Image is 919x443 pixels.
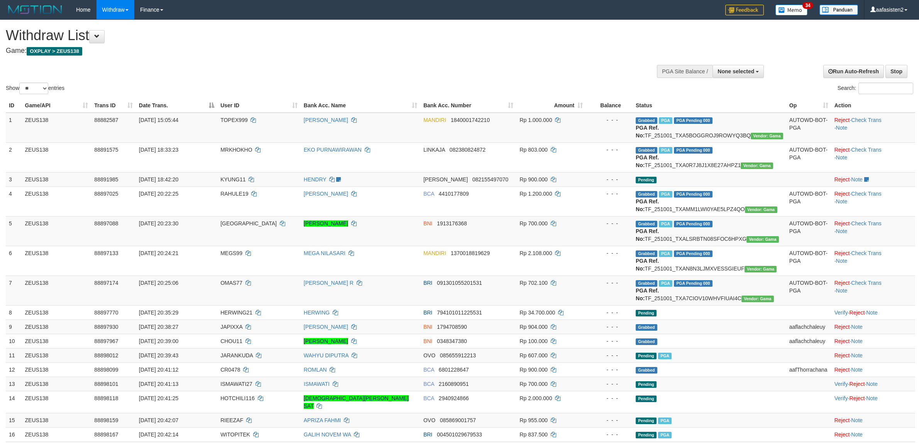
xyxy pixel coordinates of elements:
td: aaflachchaleuy [786,334,831,348]
span: Rp 702.100 [520,280,547,286]
div: - - - [589,380,630,388]
span: [PERSON_NAME] [423,176,468,183]
a: WAHYU DIPUTRA [304,352,349,358]
span: Rp 900.000 [520,176,547,183]
span: Marked by aafpengsreynich [659,221,672,227]
td: 12 [6,362,22,377]
td: 7 [6,276,22,305]
a: Note [851,367,863,373]
td: 3 [6,172,22,186]
span: Marked by aafnoeunsreypich [659,117,672,124]
b: PGA Ref. No: [636,228,659,242]
a: Reject [834,417,850,423]
span: [DATE] 20:39:00 [139,338,178,344]
a: Note [836,154,848,161]
a: Reject [850,381,865,387]
span: Grabbed [636,250,657,257]
span: Marked by aafpengsreynich [659,147,672,154]
a: Reject [834,352,850,358]
td: TF_251001_TXALSRBTN08SFOC6HPXG [633,216,786,246]
td: · · [831,305,915,320]
a: [DEMOGRAPHIC_DATA][PERSON_NAME] SAT [304,395,409,409]
div: - - - [589,116,630,124]
span: 88897025 [94,191,118,197]
span: JAPIXXA [220,324,242,330]
td: ZEUS138 [22,246,91,276]
td: 13 [6,377,22,391]
td: 10 [6,334,22,348]
td: · · [831,142,915,172]
span: 88897088 [94,220,118,227]
td: AUTOWD-BOT-PGA [786,186,831,216]
a: Note [836,198,848,205]
span: PGA Pending [674,117,713,124]
span: Marked by aafsolysreylen [659,250,672,257]
a: ROMLAN [304,367,327,373]
a: Reject [850,395,865,401]
div: - - - [589,323,630,331]
a: Stop [885,65,907,78]
td: · [831,172,915,186]
td: ZEUS138 [22,186,91,216]
div: - - - [589,220,630,227]
span: 88898012 [94,352,118,358]
td: TF_251001_TXAMM1LWI0YAE5LPZ4QO [633,186,786,216]
span: OXPLAY > ZEUS138 [27,47,82,56]
span: OMAS77 [220,280,242,286]
td: aafThorrachana [786,362,831,377]
span: 88898167 [94,431,118,438]
a: Reject [834,431,850,438]
span: Vendor URL: https://trx31.1velocity.biz [746,236,779,243]
td: ZEUS138 [22,413,91,427]
td: 2 [6,142,22,172]
label: Show entries [6,83,64,94]
div: - - - [589,431,630,438]
span: 88898118 [94,395,118,401]
a: MEGA NILASARI [304,250,345,256]
td: AUTOWD-BOT-PGA [786,246,831,276]
a: [PERSON_NAME] R [304,280,354,286]
span: Marked by aafnoeunsreypich [659,191,672,198]
input: Search: [858,83,913,94]
b: PGA Ref. No: [636,125,659,139]
a: APRIZA FAHMI [304,417,341,423]
a: Note [836,258,848,264]
span: Copy 082155497070 to clipboard [472,176,508,183]
span: Copy 082380824872 to clipboard [450,147,486,153]
img: MOTION_logo.png [6,4,64,15]
span: BCA [423,367,434,373]
span: Copy 4410177809 to clipboard [439,191,469,197]
div: - - - [589,309,630,316]
span: 88891575 [94,147,118,153]
span: Copy 6801228647 to clipboard [439,367,469,373]
span: Rp 700.000 [520,381,547,387]
td: 11 [6,348,22,362]
span: Vendor URL: https://trx31.1velocity.biz [741,162,773,169]
span: [DATE] 18:33:23 [139,147,178,153]
td: AUTOWD-BOT-PGA [786,113,831,143]
a: Note [836,228,848,234]
span: Rp 2.000.000 [520,395,552,401]
span: Copy 1794708590 to clipboard [437,324,467,330]
span: 34 [802,2,813,9]
span: Vendor URL: https://trx31.1velocity.biz [741,296,774,302]
div: - - - [589,352,630,359]
span: BCA [423,395,434,401]
td: ZEUS138 [22,113,91,143]
td: · · [831,391,915,413]
th: Balance [586,98,633,113]
a: Verify [834,309,848,316]
span: 88898159 [94,417,118,423]
td: ZEUS138 [22,142,91,172]
td: · [831,334,915,348]
a: Note [866,381,878,387]
a: Note [851,431,863,438]
th: Status [633,98,786,113]
td: TF_251001_TXAN8N3LJMXVESSGIEUF [633,246,786,276]
b: PGA Ref. No: [636,287,659,301]
span: [DATE] 20:35:29 [139,309,178,316]
span: 88897770 [94,309,118,316]
a: [PERSON_NAME] [304,191,348,197]
div: - - - [589,394,630,402]
a: Check Trans [851,147,882,153]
